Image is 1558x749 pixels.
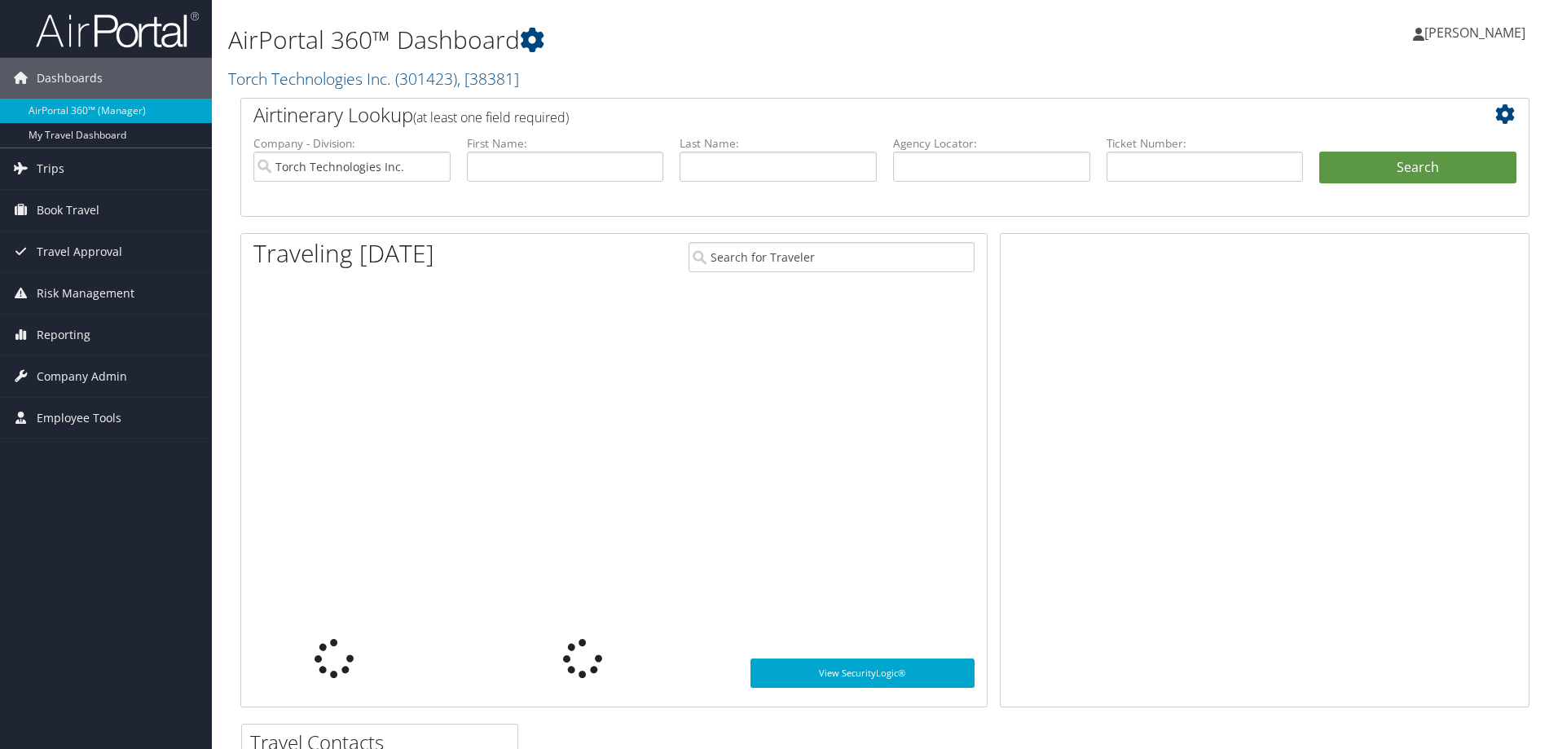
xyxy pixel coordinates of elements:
[1319,152,1516,184] button: Search
[37,398,121,438] span: Employee Tools
[1413,8,1542,57] a: [PERSON_NAME]
[228,68,519,90] a: Torch Technologies Inc.
[37,148,64,189] span: Trips
[893,135,1090,152] label: Agency Locator:
[37,58,103,99] span: Dashboards
[395,68,457,90] span: ( 301423 )
[413,108,569,126] span: (at least one field required)
[1107,135,1304,152] label: Ticket Number:
[37,273,134,314] span: Risk Management
[750,659,975,688] a: View SecurityLogic®
[253,135,451,152] label: Company - Division:
[680,135,877,152] label: Last Name:
[37,190,99,231] span: Book Travel
[37,315,90,355] span: Reporting
[457,68,519,90] span: , [ 38381 ]
[467,135,664,152] label: First Name:
[37,356,127,397] span: Company Admin
[1424,24,1525,42] span: [PERSON_NAME]
[36,11,199,49] img: airportal-logo.png
[228,23,1104,57] h1: AirPortal 360™ Dashboard
[37,231,122,272] span: Travel Approval
[689,242,975,272] input: Search for Traveler
[253,236,434,271] h1: Traveling [DATE]
[253,101,1409,129] h2: Airtinerary Lookup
